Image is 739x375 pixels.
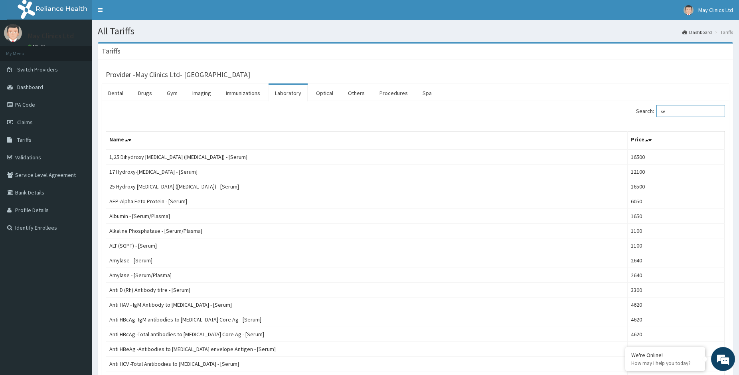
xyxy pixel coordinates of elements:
[106,194,628,209] td: AFP-Alpha Feto Protein - [Serum]
[132,85,158,101] a: Drugs
[106,179,628,194] td: 25 Hydroxy [MEDICAL_DATA] ([MEDICAL_DATA]) - [Serum]
[106,209,628,224] td: Albumin - [Serum/Plasma]
[628,327,725,342] td: 4620
[628,268,725,283] td: 2640
[106,149,628,165] td: 1,25 Dihydroxy [MEDICAL_DATA] ([MEDICAL_DATA]) - [Serum]
[186,85,217,101] a: Imaging
[102,48,121,55] h3: Tariffs
[106,165,628,179] td: 17 Hydroxy-[MEDICAL_DATA] - [Serum]
[636,105,725,117] label: Search:
[628,283,725,298] td: 3300
[28,44,47,49] a: Online
[628,165,725,179] td: 12100
[28,32,74,40] p: May Clinics Ltd
[15,40,32,60] img: d_794563401_company_1708531726252_794563401
[17,83,43,91] span: Dashboard
[46,101,110,181] span: We're online!
[269,85,308,101] a: Laboratory
[106,327,628,342] td: Anti HBcAg -Total antibodies to [MEDICAL_DATA] Core Ag - [Serum]
[17,119,33,126] span: Claims
[628,209,725,224] td: 1650
[106,238,628,253] td: ALT (SGPT) - [Serum]
[98,26,733,36] h1: All Tariffs
[106,342,628,357] td: Anti HBeAg -Antibodies to [MEDICAL_DATA] envelope Antigen - [Serum]
[628,312,725,327] td: 4620
[628,253,725,268] td: 2640
[41,45,134,55] div: Chat with us now
[631,360,699,367] p: How may I help you today?
[628,131,725,150] th: Price
[106,357,628,371] td: Anti HCV -Total Anitibodies to [MEDICAL_DATA] - [Serum]
[628,149,725,165] td: 16500
[416,85,438,101] a: Spa
[656,105,725,117] input: Search:
[713,29,733,36] li: Tariffs
[17,136,32,143] span: Tariffs
[106,312,628,327] td: Anti HBcAg -IgM antibodies to [MEDICAL_DATA] Core Ag - [Serum]
[684,5,694,15] img: User Image
[106,253,628,268] td: Amylase - [Serum]
[628,342,725,357] td: 4620
[106,224,628,238] td: Alkaline Phosphatase - [Serum/Plasma]
[628,238,725,253] td: 1100
[102,85,130,101] a: Dental
[106,71,250,78] h3: Provider - May Clinics Ltd- [GEOGRAPHIC_DATA]
[310,85,340,101] a: Optical
[4,24,22,42] img: User Image
[628,194,725,209] td: 6050
[106,298,628,312] td: Anti HAV - IgM Antibody to [MEDICAL_DATA] - [Serum]
[698,6,733,14] span: May Clinics Ltd
[628,298,725,312] td: 4620
[628,224,725,238] td: 1100
[342,85,371,101] a: Others
[628,179,725,194] td: 16500
[106,283,628,298] td: Anti D (Rh) Antibody titre - [Serum]
[373,85,414,101] a: Procedures
[631,351,699,359] div: We're Online!
[160,85,184,101] a: Gym
[682,29,712,36] a: Dashboard
[4,218,152,246] textarea: Type your message and hit 'Enter'
[17,66,58,73] span: Switch Providers
[106,131,628,150] th: Name
[131,4,150,23] div: Minimize live chat window
[106,268,628,283] td: Amylase - [Serum/Plasma]
[219,85,267,101] a: Immunizations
